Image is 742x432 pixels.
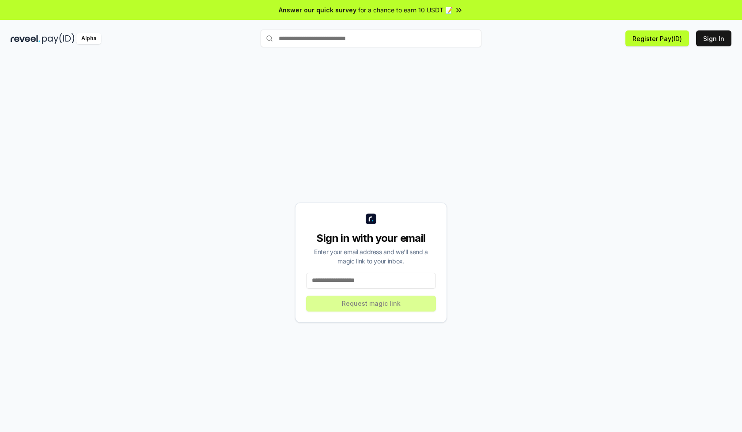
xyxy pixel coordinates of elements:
img: pay_id [42,33,75,44]
div: Alpha [76,33,101,44]
span: Answer our quick survey [279,5,356,15]
div: Enter your email address and we’ll send a magic link to your inbox. [306,247,436,266]
button: Register Pay(ID) [625,30,689,46]
img: reveel_dark [11,33,40,44]
img: logo_small [366,214,376,224]
span: for a chance to earn 10 USDT 📝 [358,5,453,15]
button: Sign In [696,30,731,46]
div: Sign in with your email [306,231,436,245]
